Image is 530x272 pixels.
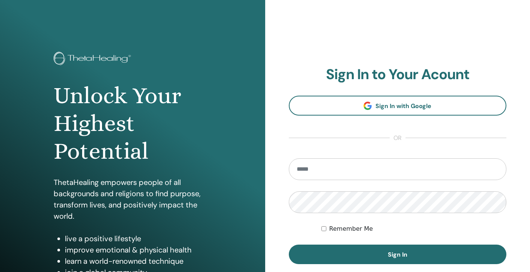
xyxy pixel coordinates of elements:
[65,244,212,255] li: improve emotional & physical health
[54,82,212,165] h1: Unlock Your Highest Potential
[65,233,212,244] li: live a positive lifestyle
[390,134,405,143] span: or
[321,224,506,233] div: Keep me authenticated indefinitely or until I manually logout
[329,224,373,233] label: Remember Me
[289,66,507,83] h2: Sign In to Your Acount
[289,96,507,116] a: Sign In with Google
[388,251,407,258] span: Sign In
[289,245,507,264] button: Sign In
[375,102,431,110] span: Sign In with Google
[65,255,212,267] li: learn a world-renowned technique
[54,177,212,222] p: ThetaHealing empowers people of all backgrounds and religions to find purpose, transform lives, a...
